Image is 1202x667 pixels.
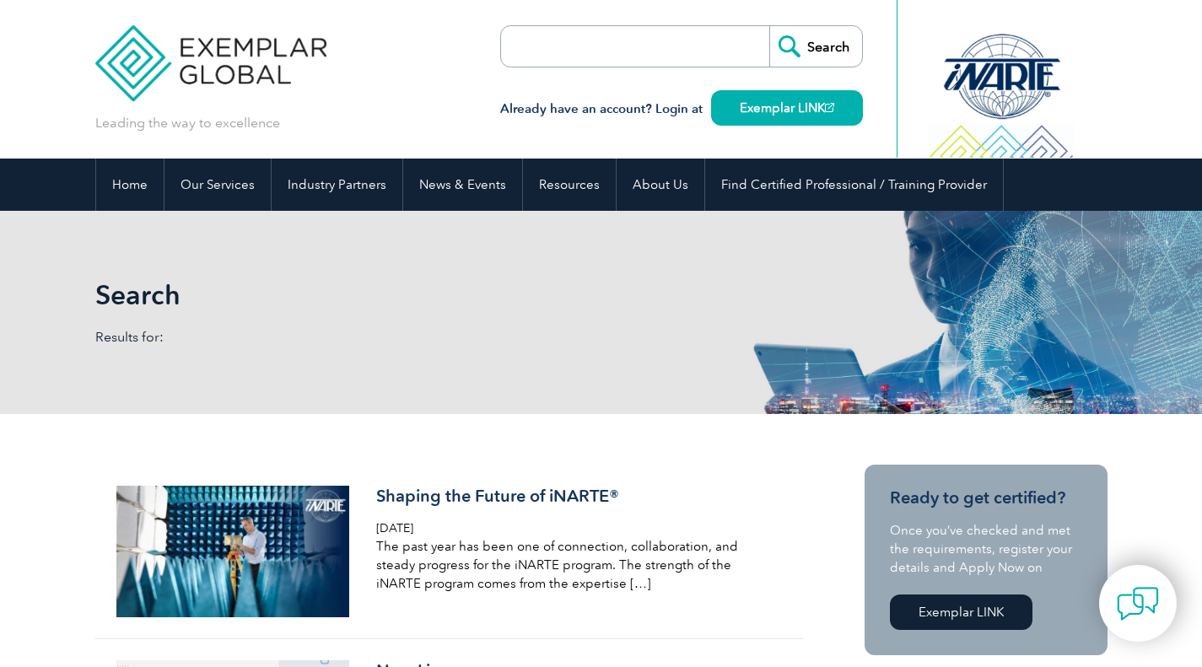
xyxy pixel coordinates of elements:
[523,159,616,211] a: Resources
[96,159,164,211] a: Home
[376,521,413,535] span: [DATE]
[116,486,350,617] img: Auditor-Online-image-640x360-640-x-416-px-300x169.jpg
[617,159,704,211] a: About Us
[95,114,280,132] p: Leading the way to excellence
[825,103,834,112] img: open_square.png
[769,26,862,67] input: Search
[376,486,776,507] h3: Shaping the Future of iNARTE®
[95,278,743,311] h1: Search
[890,521,1082,577] p: Once you’ve checked and met the requirements, register your details and Apply Now on
[705,159,1003,211] a: Find Certified Professional / Training Provider
[376,537,776,593] p: The past year has been one of connection, collaboration, and steady progress for the iNARTE progr...
[890,487,1082,508] h3: Ready to get certified?
[500,99,863,120] h3: Already have an account? Login at
[1117,583,1159,625] img: contact-chat.png
[95,328,601,347] p: Results for:
[890,594,1032,630] a: Exemplar LINK
[272,159,402,211] a: Industry Partners
[403,159,522,211] a: News & Events
[711,90,863,126] a: Exemplar LINK
[95,465,804,639] a: Shaping the Future of iNARTE® [DATE] The past year has been one of connection, collaboration, and...
[164,159,271,211] a: Our Services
